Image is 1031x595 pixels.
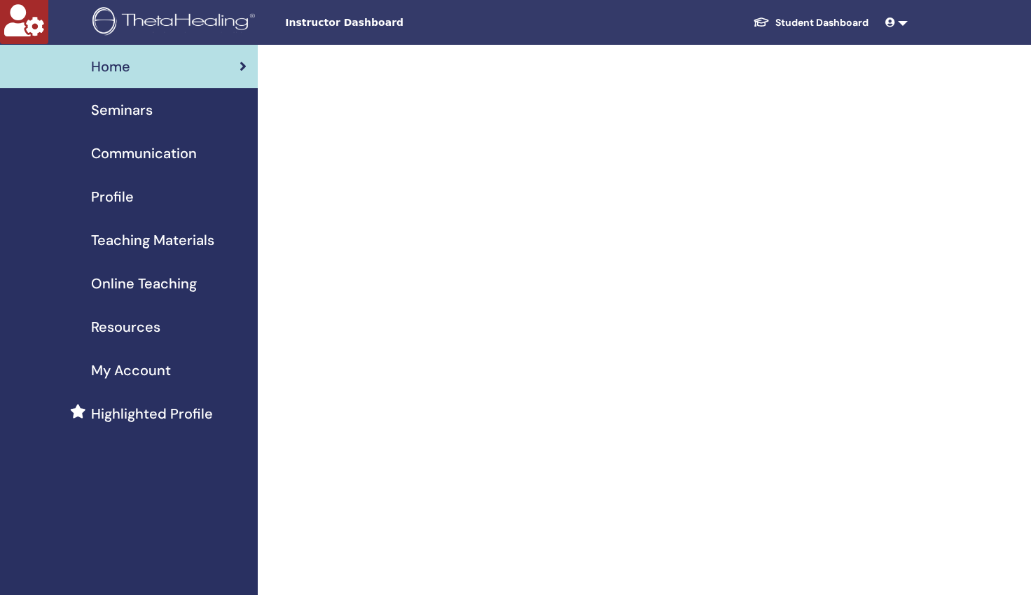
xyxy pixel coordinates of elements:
img: graduation-cap-white.svg [753,16,770,28]
span: Home [91,56,130,77]
a: Student Dashboard [742,10,880,36]
img: logo.png [92,7,260,38]
span: Highlighted Profile [91,403,213,424]
span: Instructor Dashboard [285,15,495,30]
span: Resources [91,316,160,337]
span: Seminars [91,99,153,120]
span: Profile [91,186,134,207]
span: Teaching Materials [91,230,214,251]
span: Online Teaching [91,273,197,294]
span: My Account [91,360,171,381]
span: Communication [91,143,197,164]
